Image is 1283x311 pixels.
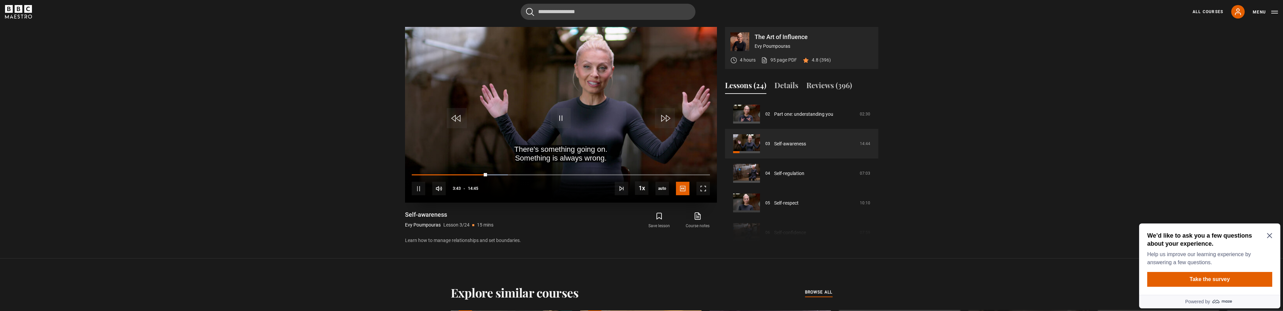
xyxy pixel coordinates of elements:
[526,8,534,16] button: Submit the search query
[676,182,689,195] button: Captions
[755,34,873,40] p: The Art of Influence
[1253,9,1278,15] button: Toggle navigation
[755,43,873,50] p: Evy Poumpouras
[678,211,717,230] a: Course notes
[761,57,797,64] a: 95 page PDF
[130,12,136,18] button: Close Maze Prompt
[806,80,852,94] button: Reviews (396)
[640,211,678,230] button: Save lesson
[405,27,717,203] video-js: Video Player
[774,170,804,177] a: Self-regulation
[405,237,717,244] p: Learn how to manage relationships and set boundaries.
[615,182,628,195] button: Next Lesson
[774,200,799,207] a: Self-respect
[453,182,461,195] span: 3:43
[5,5,32,19] svg: BBC Maestro
[774,140,806,147] a: Self-awareness
[1193,9,1223,15] a: All Courses
[412,174,710,176] div: Progress Bar
[405,221,441,229] p: Evy Poumpouras
[805,289,833,296] span: browse all
[635,181,648,195] button: Playback Rate
[11,51,136,66] button: Take the survey
[774,80,798,94] button: Details
[740,57,756,64] p: 4 hours
[468,182,478,195] span: 14:45
[443,221,470,229] p: Lesson 3/24
[11,30,133,46] p: Help us improve our learning experience by answering a few questions.
[412,182,425,195] button: Pause
[3,3,144,88] div: Optional study invitation
[774,111,833,118] a: Part one: understanding you
[11,11,133,27] h2: We’d like to ask you a few questions about your experience.
[812,57,831,64] p: 4.8 (396)
[405,211,493,219] h1: Self-awareness
[655,182,669,195] span: auto
[477,221,493,229] p: 15 mins
[805,289,833,296] a: browse all
[725,80,766,94] button: Lessons (24)
[432,182,446,195] button: Mute
[655,182,669,195] div: Current quality: 720p
[464,186,465,191] span: -
[521,4,695,20] input: Search
[451,285,579,300] h2: Explore similar courses
[696,182,710,195] button: Fullscreen
[3,74,144,88] a: Powered by maze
